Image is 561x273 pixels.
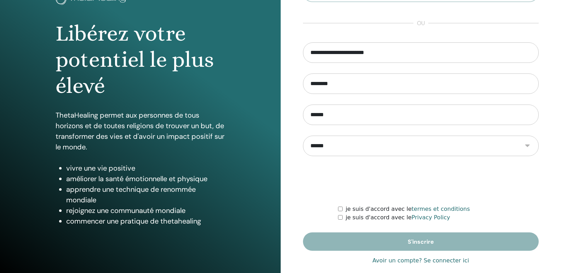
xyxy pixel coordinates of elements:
label: je suis d'accord avec le [345,205,470,213]
li: vivre une vie positive [66,163,225,173]
a: Avoir un compte? Se connecter ici [372,256,469,265]
li: commencer une pratique de thetahealing [66,216,225,226]
span: ou [413,19,428,28]
h1: Libérez votre potentiel le plus élevé [56,20,225,99]
p: ThetaHealing permet aux personnes de tous horizons et de toutes religions de trouver un but, de t... [56,110,225,152]
a: Privacy Policy [412,214,450,221]
li: apprendre une technique de renommée mondiale [66,184,225,205]
label: je suis d'accord avec le [345,213,450,222]
iframe: reCAPTCHA [367,167,475,194]
li: améliorer la santé émotionnelle et physique [66,173,225,184]
a: termes et conditions [412,206,470,212]
li: rejoignez une communauté mondiale [66,205,225,216]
